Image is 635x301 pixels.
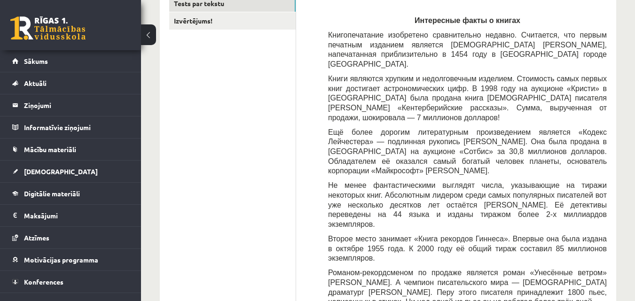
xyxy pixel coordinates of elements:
[12,183,129,204] a: Digitālie materiāli
[24,205,129,226] legend: Maksājumi
[12,50,129,72] a: Sākums
[24,79,47,87] span: Aktuāli
[169,12,296,30] a: Izvērtējums!
[12,161,129,182] a: [DEMOGRAPHIC_DATA]
[12,205,129,226] a: Maksājumi
[328,235,607,262] span: Второе место занимает «Книга рекордов Гиннеса». Впервые она была издана в октябре 1955 года. К 20...
[24,167,98,176] span: [DEMOGRAPHIC_DATA]
[24,57,48,65] span: Sākums
[12,116,129,138] a: Informatīvie ziņojumi
[24,116,129,138] legend: Informatīvie ziņojumi
[12,249,129,270] a: Motivācijas programma
[12,94,129,116] a: Ziņojumi
[24,233,49,242] span: Atzīmes
[24,145,76,154] span: Mācību materiāli
[24,94,129,116] legend: Ziņojumi
[10,16,86,40] a: Rīgas 1. Tālmācības vidusskola
[12,139,129,160] a: Mācību materiāli
[24,255,98,264] span: Motivācijas programma
[24,189,80,198] span: Digitālie materiāli
[328,128,607,175] span: Ещё более дорогим литературным произведением является «Кодекс Лейчестера» — подлинная рукопись [P...
[328,181,607,228] span: Не менее фантастическими выглядят числа, указывающие на тиражи некоторых книг. Абсолютным лидером...
[328,31,607,68] span: Книгопечатание изобретено сравнительно недавно. Считается, что первым печатным изданием является ...
[24,278,63,286] span: Konferences
[328,75,607,121] span: Книги являются хрупким и недолговечным изделием. Стоимость самых первых книг достигает астрономич...
[12,271,129,293] a: Konferences
[12,72,129,94] a: Aktuāli
[415,16,520,24] span: Интересные факты о книгах
[12,227,129,248] a: Atzīmes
